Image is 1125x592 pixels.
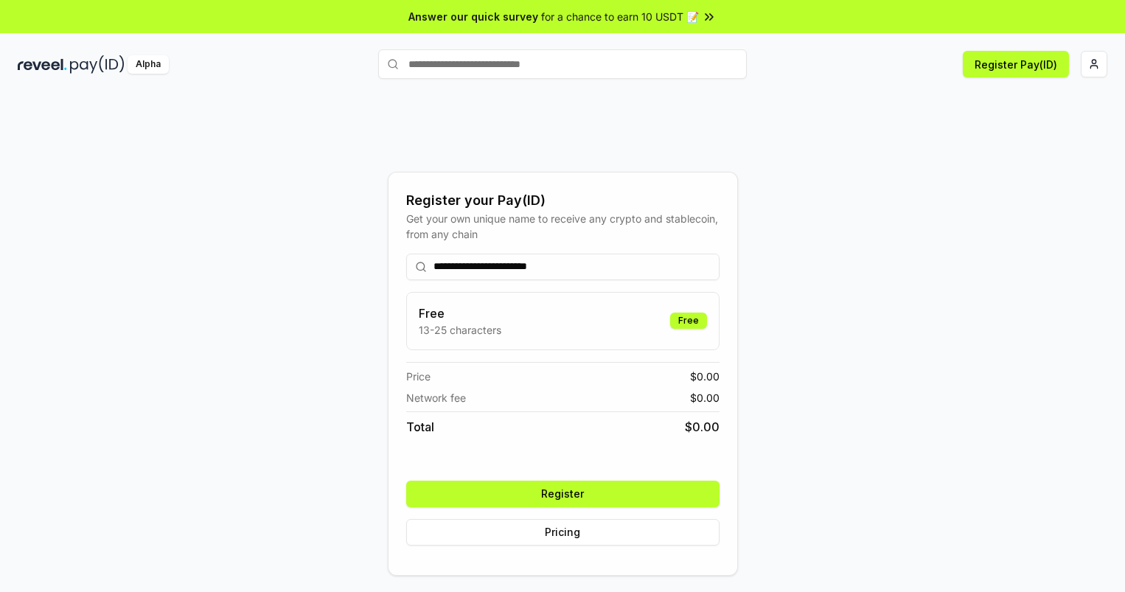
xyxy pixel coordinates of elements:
[685,418,720,436] span: $ 0.00
[406,390,466,405] span: Network fee
[408,9,538,24] span: Answer our quick survey
[406,418,434,436] span: Total
[406,481,720,507] button: Register
[670,313,707,329] div: Free
[419,322,501,338] p: 13-25 characters
[406,190,720,211] div: Register your Pay(ID)
[406,519,720,546] button: Pricing
[406,369,431,384] span: Price
[963,51,1069,77] button: Register Pay(ID)
[419,304,501,322] h3: Free
[18,55,67,74] img: reveel_dark
[128,55,169,74] div: Alpha
[70,55,125,74] img: pay_id
[406,211,720,242] div: Get your own unique name to receive any crypto and stablecoin, from any chain
[690,369,720,384] span: $ 0.00
[690,390,720,405] span: $ 0.00
[541,9,699,24] span: for a chance to earn 10 USDT 📝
